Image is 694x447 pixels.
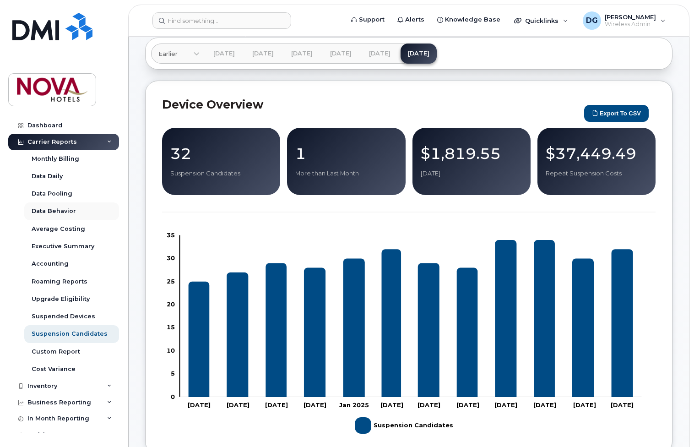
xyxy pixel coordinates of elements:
tspan: [DATE] [494,401,517,409]
tspan: 10 [167,347,175,354]
span: DG [586,15,598,26]
p: More than Last Month [295,169,397,178]
g: Suspension Candidates [355,414,453,437]
tspan: [DATE] [188,401,211,409]
a: Earlier [151,44,200,64]
tspan: [DATE] [533,401,556,409]
a: [DATE] [323,44,359,64]
span: Knowledge Base [445,15,500,24]
a: Knowledge Base [431,11,507,29]
g: Legend [355,414,453,437]
tspan: 5 [171,370,175,377]
tspan: [DATE] [417,401,440,409]
span: Earlier [158,49,178,58]
p: Suspension Candidates [170,169,272,178]
p: 1 [295,145,397,162]
span: Support [359,15,385,24]
g: Suspension Candidates [189,240,633,397]
tspan: Jan 2025 [339,401,369,409]
div: David Grelli [576,11,672,30]
tspan: 25 [167,278,175,285]
g: Chart [167,231,642,437]
a: [DATE] [362,44,398,64]
tspan: [DATE] [573,401,596,409]
tspan: 0 [171,393,175,400]
span: Wireless Admin [605,21,656,28]
button: Export to CSV [584,105,649,122]
span: Alerts [405,15,424,24]
tspan: 20 [167,300,175,308]
tspan: [DATE] [456,401,479,409]
span: Quicklinks [525,17,558,24]
a: [DATE] [401,44,437,64]
a: Alerts [391,11,431,29]
tspan: 30 [167,254,175,262]
p: Repeat Suspension Costs [546,169,647,178]
h2: Device Overview [162,98,580,111]
span: [PERSON_NAME] [605,13,656,21]
tspan: [DATE] [227,401,249,409]
input: Find something... [152,12,291,29]
a: Support [345,11,391,29]
tspan: [DATE] [380,401,403,409]
p: [DATE] [421,169,522,178]
div: Quicklinks [508,11,575,30]
tspan: 15 [167,324,175,331]
tspan: 35 [167,231,175,239]
tspan: [DATE] [304,401,326,409]
a: [DATE] [284,44,320,64]
tspan: [DATE] [265,401,288,409]
a: [DATE] [206,44,242,64]
a: [DATE] [245,44,281,64]
p: $1,819.55 [421,145,522,162]
p: 32 [170,145,272,162]
tspan: [DATE] [611,401,634,409]
p: $37,449.49 [546,145,647,162]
